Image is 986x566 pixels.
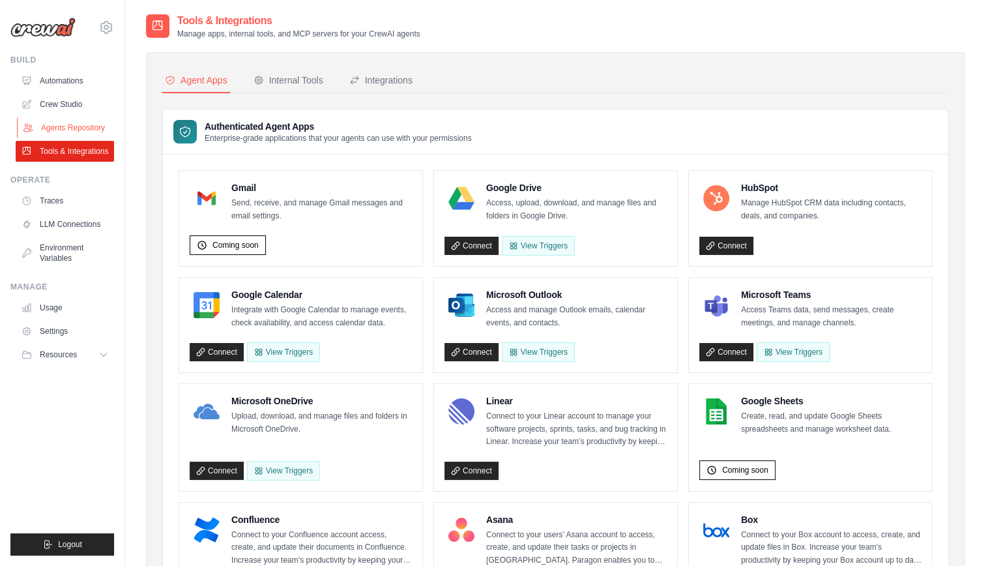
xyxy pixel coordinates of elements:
[502,236,575,256] : View Triggers
[162,68,230,93] button: Agent Apps
[486,410,667,449] p: Connect to your Linear account to manage your software projects, sprints, tasks, and bug tracking...
[448,185,474,211] img: Google Drive Logo
[448,517,474,543] img: Asana Logo
[205,120,472,133] h3: Authenticated Agent Apps
[231,513,412,526] h4: Confluence
[194,517,220,543] img: Confluence Logo
[17,117,115,138] a: Agents Repository
[699,343,753,361] a: Connect
[16,237,114,269] a: Environment Variables
[231,181,412,194] h4: Gmail
[194,398,220,424] img: Microsoft OneDrive Logo
[349,74,413,87] div: Integrations
[16,70,114,91] a: Automations
[16,214,114,235] a: LLM Connections
[10,533,114,556] button: Logout
[741,410,921,436] p: Create, read, and update Google Sheets spreadsheets and manage worksheet data.
[177,13,420,29] h2: Tools & Integrations
[190,343,244,361] a: Connect
[448,398,474,424] img: Linear Logo
[444,343,499,361] a: Connect
[448,292,474,318] img: Microsoft Outlook Logo
[10,55,114,65] div: Build
[231,304,412,329] p: Integrate with Google Calendar to manage events, check availability, and access calendar data.
[741,395,921,408] h4: Google Sheets
[231,410,412,436] p: Upload, download, and manage files and folders in Microsoft OneDrive.
[165,74,227,87] div: Agent Apps
[254,74,323,87] div: Internal Tools
[194,292,220,318] img: Google Calendar Logo
[231,395,412,408] h4: Microsoft OneDrive
[444,462,499,480] a: Connect
[231,197,412,222] p: Send, receive, and manage Gmail messages and email settings.
[247,342,320,362] button: View Triggers
[502,342,575,362] : View Triggers
[16,344,114,365] button: Resources
[486,197,667,222] p: Access, upload, download, and manage files and folders in Google Drive.
[741,197,921,222] p: Manage HubSpot CRM data including contacts, deals, and companies.
[231,288,412,301] h4: Google Calendar
[212,240,259,250] span: Coming soon
[194,185,220,211] img: Gmail Logo
[722,465,768,475] span: Coming soon
[177,29,420,39] p: Manage apps, internal tools, and MCP servers for your CrewAI agents
[741,513,921,526] h4: Box
[699,237,753,255] a: Connect
[10,18,76,37] img: Logo
[741,288,921,301] h4: Microsoft Teams
[486,304,667,329] p: Access and manage Outlook emails, calendar events, and contacts.
[205,133,472,143] p: Enterprise-grade applications that your agents can use with your permissions
[10,282,114,292] div: Manage
[16,297,114,318] a: Usage
[58,539,82,550] span: Logout
[190,462,244,480] a: Connect
[703,517,729,543] img: Box Logo
[741,304,921,329] p: Access Teams data, send messages, create meetings, and manage channels.
[703,398,729,424] img: Google Sheets Logo
[703,292,729,318] img: Microsoft Teams Logo
[347,68,415,93] button: Integrations
[251,68,326,93] button: Internal Tools
[703,185,729,211] img: HubSpot Logo
[444,237,499,255] a: Connect
[486,513,667,526] h4: Asana
[757,342,830,362] : View Triggers
[10,175,114,185] div: Operate
[741,181,921,194] h4: HubSpot
[486,181,667,194] h4: Google Drive
[247,461,320,481] : View Triggers
[486,395,667,408] h4: Linear
[16,94,114,115] a: Crew Studio
[16,321,114,342] a: Settings
[16,190,114,211] a: Traces
[16,141,114,162] a: Tools & Integrations
[40,350,77,360] span: Resources
[486,288,667,301] h4: Microsoft Outlook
